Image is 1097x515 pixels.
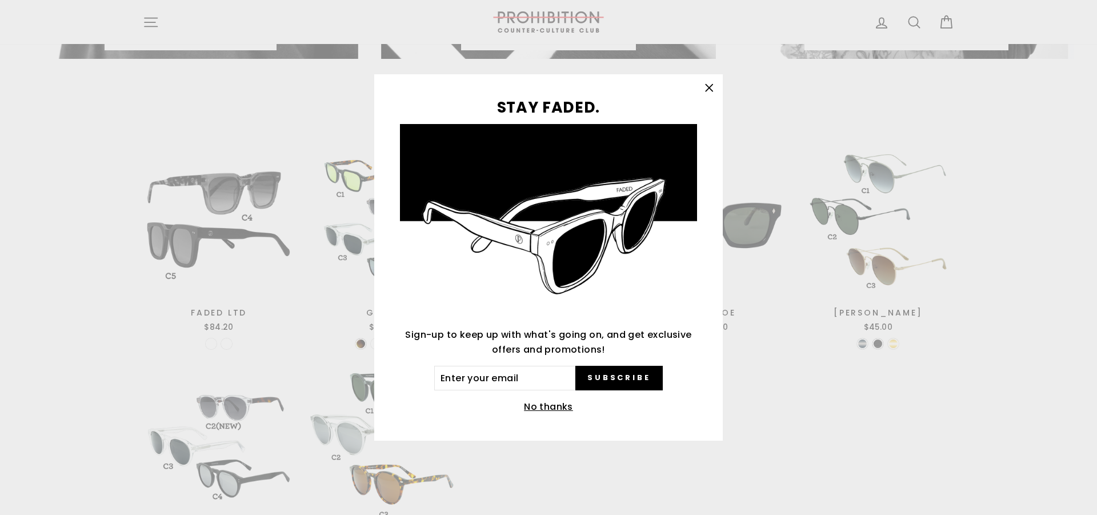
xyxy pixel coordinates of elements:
[587,373,651,383] span: Subscribe
[400,100,697,115] h3: STAY FADED.
[400,328,697,357] p: Sign-up to keep up with what's going on, and get exclusive offers and promotions!
[575,366,663,391] button: Subscribe
[521,399,576,415] button: No thanks
[434,366,575,391] input: Enter your email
